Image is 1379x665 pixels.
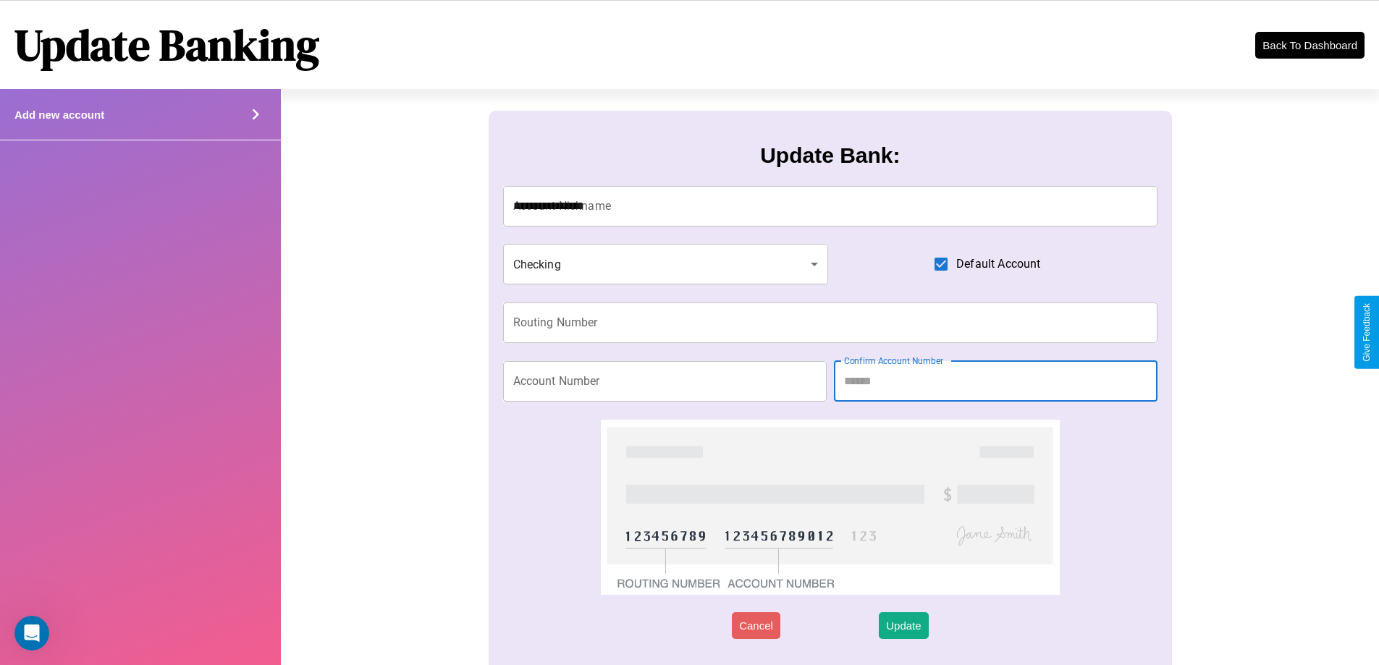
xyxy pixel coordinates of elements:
[503,244,829,284] div: Checking
[601,420,1059,595] img: check
[14,616,49,651] iframe: Intercom live chat
[760,143,900,168] h3: Update Bank:
[732,612,780,639] button: Cancel
[1362,303,1372,362] div: Give Feedback
[956,255,1040,273] span: Default Account
[1255,32,1365,59] button: Back To Dashboard
[14,109,104,121] h4: Add new account
[879,612,928,639] button: Update
[14,15,319,75] h1: Update Banking
[844,355,943,367] label: Confirm Account Number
